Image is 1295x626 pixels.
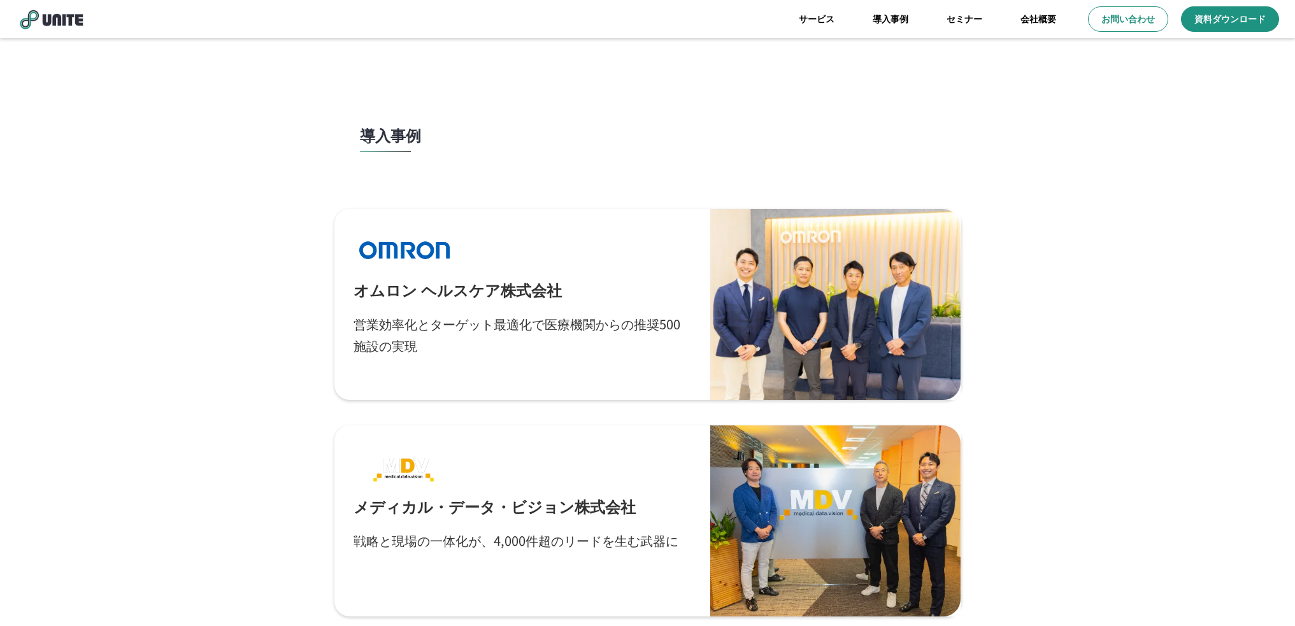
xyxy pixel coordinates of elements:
p: 戦略と現場の一体化が、4,000件超のリードを生む武器に [354,530,678,551]
p: メディカル・データ・ビジョン株式会社 [354,495,636,517]
p: 導入事例 [360,126,421,145]
p: オムロン ヘルスケア株式会社 [354,279,562,301]
p: 資料ダウンロード [1194,13,1266,25]
a: オムロン ヘルスケア株式会社営業効率化とターゲット最適化で医療機関からの推奨500施設の実現 [334,209,961,400]
p: 営業効率化とターゲット最適化で医療機関からの推奨500施設の実現 [354,313,691,357]
p: お問い合わせ [1101,13,1155,25]
a: お問い合わせ [1088,6,1168,32]
a: メディカル・データ・ビジョン株式会社戦略と現場の一体化が、4,000件超のリードを生む武器に [334,425,961,616]
button: 導入事例 [347,101,948,196]
a: 資料ダウンロード [1181,6,1279,32]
